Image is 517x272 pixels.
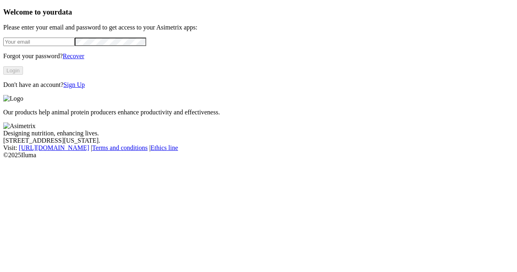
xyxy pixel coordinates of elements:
[3,24,514,31] p: Please enter your email and password to get access to your Asimetrix apps:
[3,122,36,130] img: Asimetrix
[3,95,23,102] img: Logo
[92,144,148,151] a: Terms and conditions
[3,53,514,60] p: Forgot your password?
[3,81,514,89] p: Don't have an account?
[3,38,75,46] input: Your email
[3,8,514,17] h3: Welcome to your
[19,144,89,151] a: [URL][DOMAIN_NAME]
[63,53,84,59] a: Recover
[58,8,72,16] span: data
[3,109,514,116] p: Our products help animal protein producers enhance productivity and effectiveness.
[3,137,514,144] div: [STREET_ADDRESS][US_STATE].
[3,130,514,137] div: Designing nutrition, enhancing lives.
[3,152,514,159] div: © 2025 Iluma
[63,81,85,88] a: Sign Up
[3,144,514,152] div: Visit : | |
[151,144,178,151] a: Ethics line
[3,66,23,75] button: Login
